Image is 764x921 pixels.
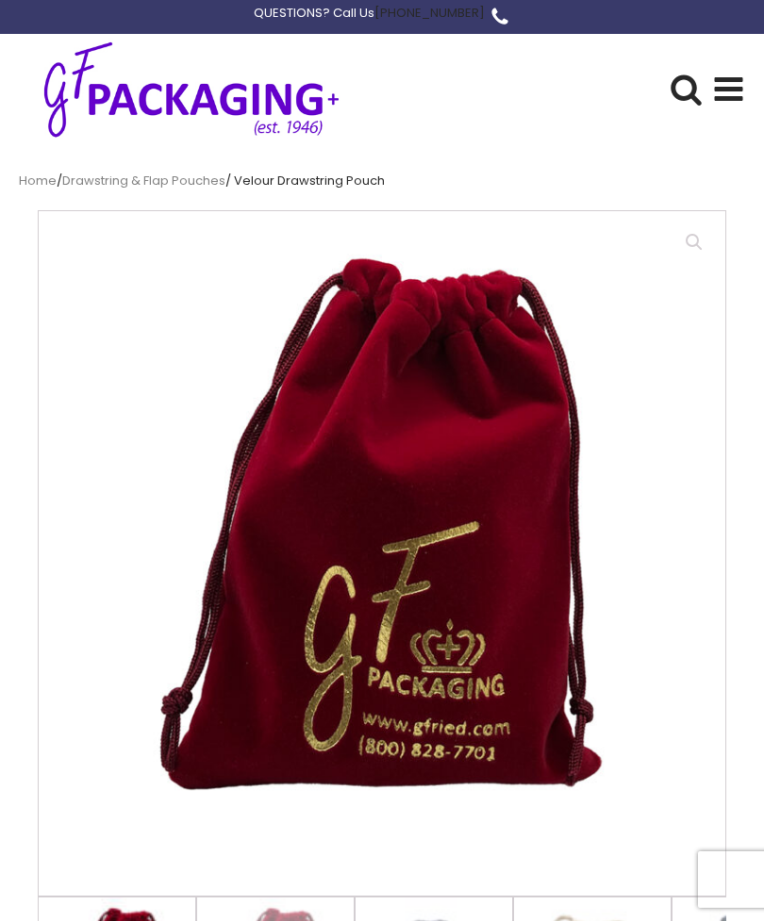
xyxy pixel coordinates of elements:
[374,4,485,22] a: [PHONE_NUMBER]
[19,172,57,189] a: Home
[39,211,725,897] img: Medium size velvet burgundy drawstring pouch with gold foil logo.
[19,38,364,140] img: GF Packaging + - Established 1946
[19,172,745,191] nav: Breadcrumb
[677,225,711,259] a: View full-screen image gallery
[62,172,225,189] a: Drawstring & Flap Pouches
[254,4,485,24] div: QUESTIONS? Call Us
